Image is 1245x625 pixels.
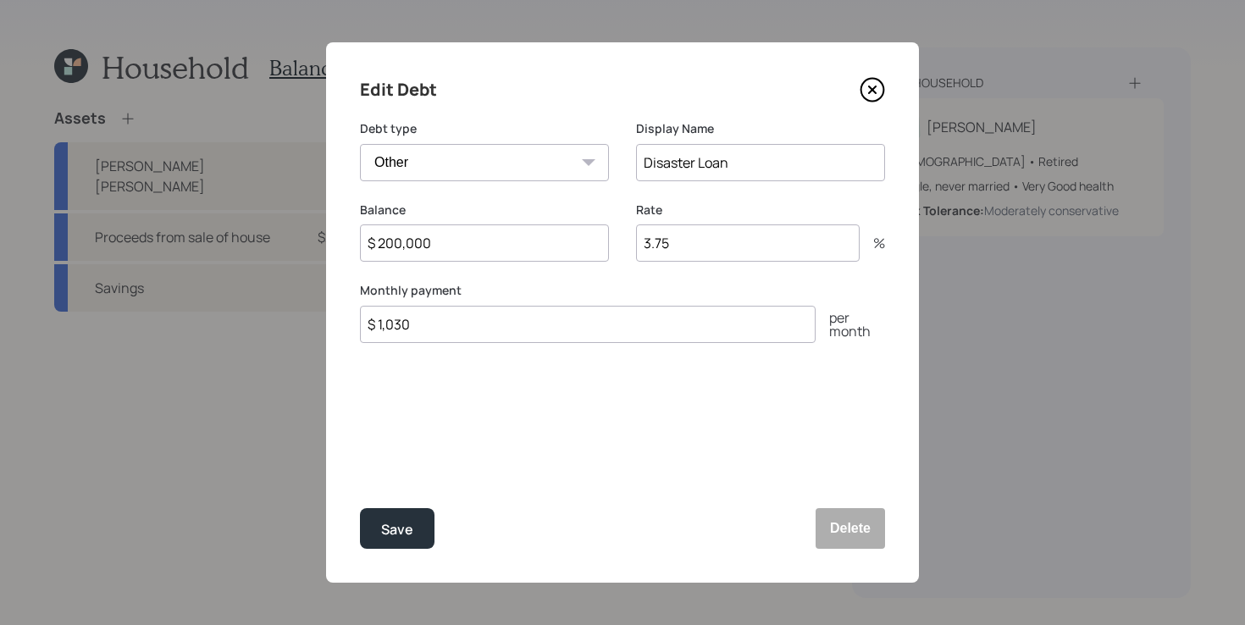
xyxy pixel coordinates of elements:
label: Rate [636,202,885,218]
label: Debt type [360,120,609,137]
div: % [860,236,885,250]
h4: Edit Debt [360,76,437,103]
div: per month [816,311,885,338]
label: Display Name [636,120,885,137]
label: Balance [360,202,609,218]
button: Delete [816,508,885,549]
div: Save [381,518,413,541]
label: Monthly payment [360,282,885,299]
button: Save [360,508,434,549]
